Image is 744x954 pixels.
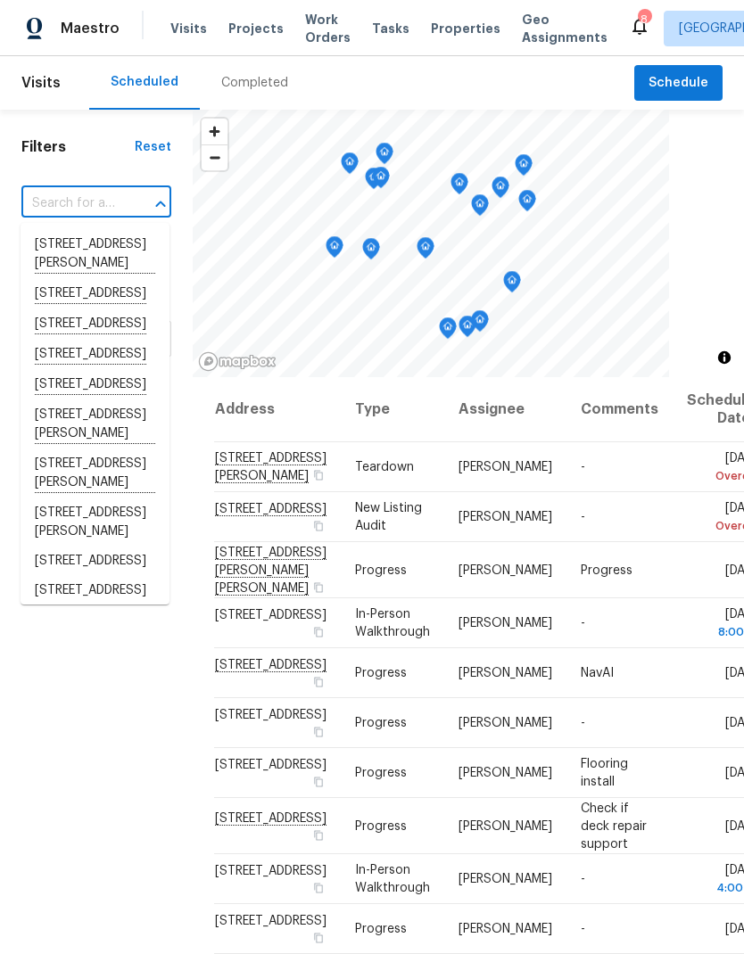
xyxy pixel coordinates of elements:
button: Copy Address [310,467,327,483]
div: Map marker [518,190,536,218]
span: [PERSON_NAME] [459,873,552,885]
li: [STREET_ADDRESS] [21,576,169,605]
span: [STREET_ADDRESS] [215,609,327,621]
span: - [581,923,585,935]
div: Map marker [341,152,359,180]
span: [STREET_ADDRESS] [215,915,327,927]
div: Scheduled [111,73,178,91]
span: In-Person Walkthrough [355,608,430,638]
span: Progress [355,923,407,935]
div: Map marker [471,310,489,338]
span: [PERSON_NAME] [459,819,552,832]
button: Copy Address [310,930,327,946]
li: [STREET_ADDRESS][PERSON_NAME] [21,498,169,547]
span: - [581,511,585,523]
button: Copy Address [310,579,327,595]
span: Progress [355,819,407,832]
span: [STREET_ADDRESS] [215,759,327,771]
canvas: Map [193,110,669,377]
span: Geo Assignments [522,11,608,46]
div: Map marker [459,316,476,343]
div: Map marker [451,173,468,201]
span: Tasks [372,22,409,35]
span: In-Person Walkthrough [355,864,430,894]
th: Type [341,377,444,442]
th: Assignee [444,377,566,442]
span: Progress [355,563,407,576]
span: [STREET_ADDRESS] [215,709,327,721]
span: New Listing Audit [355,502,422,532]
button: Copy Address [310,624,327,640]
div: Reset [135,138,171,156]
span: Progress [355,767,407,779]
span: Schedule [649,72,708,95]
span: Maestro [61,20,120,37]
span: Toggle attribution [719,348,730,367]
div: Map marker [515,154,533,182]
div: Map marker [471,194,489,222]
span: Work Orders [305,11,351,46]
div: Map marker [492,177,509,204]
div: Map marker [372,167,390,194]
div: Map marker [362,238,380,266]
span: Zoom out [202,145,227,170]
span: Progress [581,563,632,576]
span: [PERSON_NAME] [459,767,552,779]
span: Flooring install [581,758,628,788]
th: Address [214,377,341,442]
span: [PERSON_NAME] [459,667,552,679]
div: Completed [221,74,288,92]
li: [STREET_ADDRESS] [21,547,169,576]
span: [PERSON_NAME] [459,563,552,576]
div: Map marker [417,237,434,265]
span: [PERSON_NAME] [459,461,552,473]
span: - [581,461,585,473]
div: Map marker [503,271,521,299]
button: Copy Address [310,774,327,790]
button: Copy Address [310,724,327,740]
span: - [581,717,585,729]
button: Copy Address [310,674,327,690]
span: - [581,873,585,885]
span: Visits [170,20,207,37]
div: Map marker [439,317,457,345]
button: Copy Address [310,518,327,534]
div: Map marker [376,143,393,170]
span: [PERSON_NAME] [459,717,552,729]
div: Map marker [365,168,383,195]
span: [PERSON_NAME] [459,617,552,629]
span: NavAI [581,667,614,679]
input: Search for an address... [21,190,121,218]
div: 8 [638,11,650,29]
span: [PERSON_NAME] [459,511,552,523]
span: Progress [355,717,407,729]
button: Zoom out [202,144,227,170]
span: - [581,617,585,629]
th: Comments [566,377,673,442]
span: Projects [228,20,284,37]
span: [PERSON_NAME] [459,923,552,935]
button: Toggle attribution [714,347,735,368]
span: Check if deck repair support [581,802,647,850]
button: Zoom in [202,119,227,144]
span: [STREET_ADDRESS] [215,865,327,877]
span: Properties [431,20,500,37]
h1: Filters [21,138,135,156]
button: Copy Address [310,880,327,896]
button: Schedule [634,65,723,102]
button: Copy Address [310,827,327,843]
div: Map marker [326,236,343,264]
span: Progress [355,667,407,679]
span: Visits [21,63,61,103]
span: Teardown [355,461,414,473]
button: Close [148,192,173,217]
a: Mapbox homepage [198,351,277,372]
